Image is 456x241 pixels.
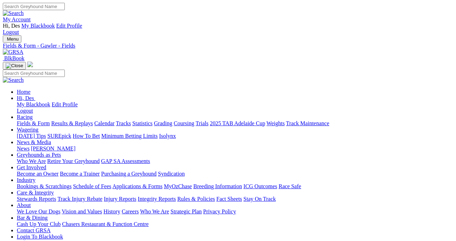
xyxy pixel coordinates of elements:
[158,171,185,177] a: Syndication
[171,208,202,214] a: Strategic Plan
[286,120,329,126] a: Track Maintenance
[17,101,50,107] a: My Blackbook
[17,221,61,227] a: Cash Up Your Club
[17,177,35,183] a: Industry
[17,196,453,202] div: Care & Integrity
[62,221,148,227] a: Chasers Restaurant & Function Centre
[17,108,33,114] a: Logout
[243,196,276,202] a: Stay On Track
[51,120,93,126] a: Results & Replays
[3,23,453,35] div: My Account
[17,146,29,151] a: News
[104,196,136,202] a: Injury Reports
[216,196,242,202] a: Fact Sheets
[17,133,46,139] a: [DATE] Tips
[267,120,285,126] a: Weights
[17,164,46,170] a: Get Involved
[154,120,172,126] a: Grading
[3,29,19,35] a: Logout
[17,183,71,189] a: Bookings & Scratchings
[3,35,21,43] button: Toggle navigation
[3,43,453,49] a: Fields & Form - Gawler - Fields
[17,95,35,101] a: Hi, Des
[3,49,23,55] img: GRSA
[164,183,192,189] a: MyOzChase
[3,62,26,70] button: Toggle navigation
[193,183,242,189] a: Breeding Information
[177,196,215,202] a: Rules & Policies
[101,133,158,139] a: Minimum Betting Limits
[138,196,176,202] a: Integrity Reports
[94,120,115,126] a: Calendar
[140,208,169,214] a: Who We Are
[103,208,120,214] a: History
[47,158,100,164] a: Retire Your Greyhound
[210,120,265,126] a: 2025 TAB Adelaide Cup
[17,234,63,240] a: Login To Blackbook
[56,23,82,29] a: Edit Profile
[17,127,39,133] a: Wagering
[3,23,20,29] span: Hi, Des
[17,208,453,215] div: About
[17,221,453,227] div: Bar & Dining
[17,152,61,158] a: Greyhounds as Pets
[17,171,453,177] div: Get Involved
[3,70,65,77] input: Search
[101,158,150,164] a: GAP SA Assessments
[17,101,453,114] div: Hi, Des
[3,16,31,22] a: My Account
[52,101,78,107] a: Edit Profile
[17,215,48,221] a: Bar & Dining
[195,120,208,126] a: Trials
[31,146,75,151] a: [PERSON_NAME]
[17,139,51,145] a: News & Media
[243,183,277,189] a: ICG Outcomes
[17,114,33,120] a: Racing
[17,171,58,177] a: Become an Owner
[132,120,153,126] a: Statistics
[203,208,236,214] a: Privacy Policy
[159,133,176,139] a: Isolynx
[60,171,100,177] a: Become a Trainer
[112,183,163,189] a: Applications & Forms
[27,62,33,67] img: logo-grsa-white.png
[17,120,453,127] div: Racing
[17,208,60,214] a: We Love Our Dogs
[17,196,56,202] a: Stewards Reports
[17,89,30,95] a: Home
[17,227,50,233] a: Contact GRSA
[4,55,25,61] span: BlkBook
[17,183,453,190] div: Industry
[101,171,157,177] a: Purchasing a Greyhound
[17,133,453,139] div: Wagering
[116,120,131,126] a: Tracks
[17,146,453,152] div: News & Media
[17,158,453,164] div: Greyhounds as Pets
[3,55,25,61] a: BlkBook
[73,183,111,189] a: Schedule of Fees
[278,183,301,189] a: Race Safe
[17,95,34,101] span: Hi, Des
[17,202,31,208] a: About
[62,208,102,214] a: Vision and Values
[174,120,194,126] a: Coursing
[17,158,46,164] a: Who We Are
[17,120,50,126] a: Fields & Form
[73,133,100,139] a: How To Bet
[122,208,139,214] a: Careers
[3,3,65,10] input: Search
[47,133,71,139] a: SUREpick
[3,10,24,16] img: Search
[6,63,23,69] img: Close
[17,190,54,196] a: Care & Integrity
[3,77,24,83] img: Search
[7,36,19,42] span: Menu
[57,196,102,202] a: Track Injury Rebate
[21,23,55,29] a: My Blackbook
